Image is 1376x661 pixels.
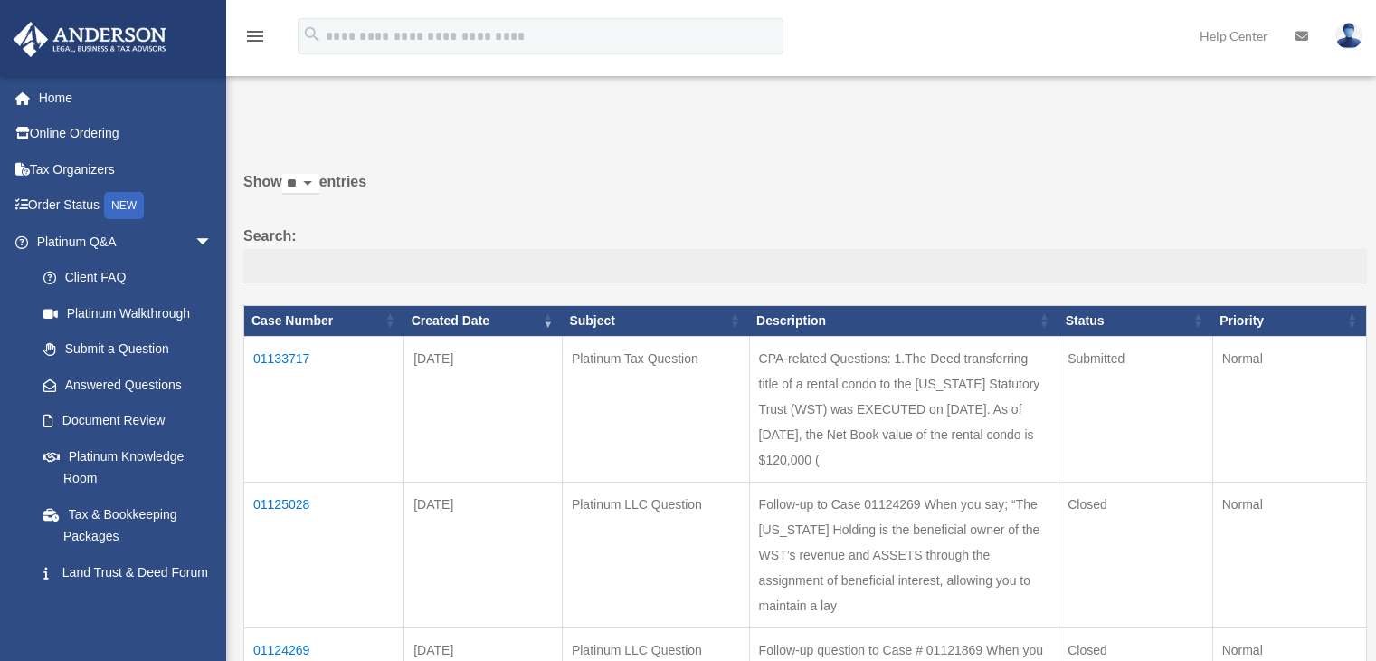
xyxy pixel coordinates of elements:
[562,305,749,336] th: Subject: activate to sort column ascending
[25,295,231,331] a: Platinum Walkthrough
[243,249,1367,283] input: Search:
[749,336,1058,482] td: CPA-related Questions: 1.The Deed transferring title of a rental condo to the [US_STATE] Statutor...
[244,305,404,336] th: Case Number: activate to sort column ascending
[562,482,749,627] td: Platinum LLC Question
[244,32,266,47] a: menu
[1335,23,1362,49] img: User Pic
[1212,336,1366,482] td: Normal
[1058,305,1212,336] th: Status: activate to sort column ascending
[195,224,231,261] span: arrow_drop_down
[25,590,231,627] a: Portal Feedback
[25,367,222,403] a: Answered Questions
[1058,336,1212,482] td: Submitted
[404,305,563,336] th: Created Date: activate to sort column ascending
[244,336,404,482] td: 01133717
[244,25,266,47] i: menu
[25,331,231,368] a: Submit a Question
[25,438,231,496] a: Platinum Knowledge Room
[13,187,240,225] a: Order StatusNEW
[749,482,1058,627] td: Follow-up to Case 01124269 When you say; “The [US_STATE] Holding is the beneficial owner of the W...
[13,151,240,187] a: Tax Organizers
[25,403,231,439] a: Document Review
[404,336,563,482] td: [DATE]
[302,24,322,44] i: search
[243,224,1367,283] label: Search:
[13,80,240,116] a: Home
[13,116,240,152] a: Online Ordering
[562,336,749,482] td: Platinum Tax Question
[282,174,319,195] select: Showentries
[1058,482,1212,627] td: Closed
[25,260,231,296] a: Client FAQ
[25,554,231,590] a: Land Trust & Deed Forum
[13,224,231,260] a: Platinum Q&Aarrow_drop_down
[749,305,1058,336] th: Description: activate to sort column ascending
[1212,305,1366,336] th: Priority: activate to sort column ascending
[404,482,563,627] td: [DATE]
[104,192,144,219] div: NEW
[25,496,231,554] a: Tax & Bookkeeping Packages
[8,22,172,57] img: Anderson Advisors Platinum Portal
[1212,482,1366,627] td: Normal
[243,169,1367,213] label: Show entries
[244,482,404,627] td: 01125028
